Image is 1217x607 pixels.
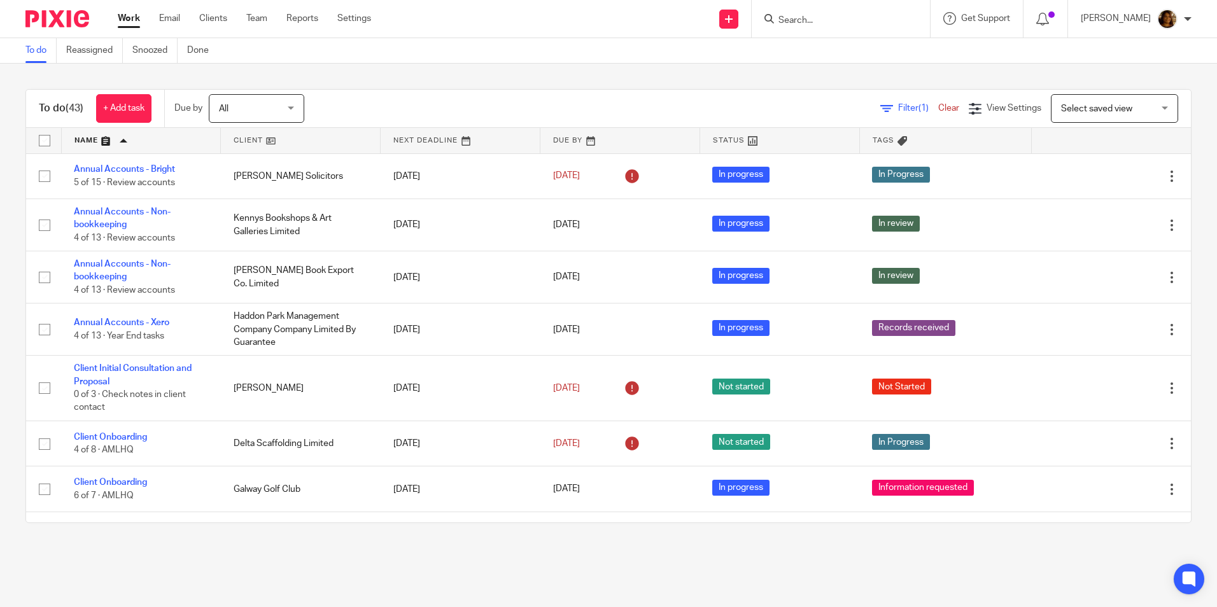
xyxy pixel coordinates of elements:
p: [PERSON_NAME] [1081,12,1151,25]
a: Reassigned [66,38,123,63]
td: [PERSON_NAME] Book Export Co. Limited [221,251,381,303]
a: To do [25,38,57,63]
span: (43) [66,103,83,113]
span: Tags [873,137,894,144]
td: [DATE] [381,512,540,557]
span: In review [872,268,920,284]
span: Not started [712,434,770,450]
a: Annual Accounts - Non-bookkeeping [74,260,171,281]
a: Done [187,38,218,63]
td: Galway Golf Club [221,466,381,512]
a: Clients [199,12,227,25]
span: In Progress [872,167,930,183]
h1: To do [39,102,83,115]
span: 6 of 7 · AMLHQ [74,491,134,500]
span: 4 of 13 · Review accounts [74,286,175,295]
a: + Add task [96,94,151,123]
span: (1) [918,104,929,113]
span: All [219,104,229,113]
span: Get Support [961,14,1010,23]
a: Annual Accounts - Non-bookkeeping [74,207,171,229]
img: Pixie [25,10,89,27]
td: [PERSON_NAME] [221,356,381,421]
span: Not Started [872,379,931,394]
a: Reports [286,12,318,25]
span: Records received [872,320,955,336]
a: Client Onboarding [74,433,147,442]
td: [DATE] [381,153,540,199]
span: In progress [712,216,770,232]
span: Not started [712,379,770,394]
td: Haddon Park Management Company Company Limited By Guarantee [221,303,381,356]
span: 4 of 13 · Review accounts [74,234,175,242]
span: View Settings [987,104,1041,113]
img: Arvinder.jpeg [1157,9,1178,29]
span: Information requested [872,480,974,496]
span: 4 of 13 · Year End tasks [74,331,164,340]
span: [DATE] [553,384,580,393]
a: Annual Accounts - Bright [74,165,175,174]
a: Snoozed [132,38,178,63]
td: Kennys Bookshops & Art Galleries Limited [221,199,381,251]
span: [DATE] [553,273,580,282]
span: [DATE] [553,439,580,448]
a: Email [159,12,180,25]
span: [DATE] [553,325,580,334]
span: Select saved view [1061,104,1132,113]
a: Settings [337,12,371,25]
span: 4 of 8 · AMLHQ [74,445,134,454]
td: [PERSON_NAME] Electrical Limited [221,512,381,557]
span: In progress [712,320,770,336]
span: [DATE] [553,485,580,494]
span: 5 of 15 · Review accounts [74,178,175,187]
span: [DATE] [553,220,580,229]
td: [DATE] [381,251,540,303]
td: Delta Scaffolding Limited [221,421,381,466]
td: [DATE] [381,303,540,356]
span: In review [872,216,920,232]
td: [DATE] [381,356,540,421]
a: Clear [938,104,959,113]
a: Client Initial Consultation and Proposal [74,364,192,386]
a: Team [246,12,267,25]
span: [DATE] [553,172,580,181]
span: In Progress [872,434,930,450]
p: Due by [174,102,202,115]
a: Client Onboarding [74,478,147,487]
span: In progress [712,268,770,284]
a: Work [118,12,140,25]
span: 0 of 3 · Check notes in client contact [74,390,186,412]
td: [DATE] [381,199,540,251]
input: Search [777,15,892,27]
td: [DATE] [381,421,540,466]
span: In progress [712,167,770,183]
td: [PERSON_NAME] Solicitors [221,153,381,199]
td: [DATE] [381,466,540,512]
a: Annual Accounts - Xero [74,318,169,327]
span: Filter [898,104,938,113]
span: In progress [712,480,770,496]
